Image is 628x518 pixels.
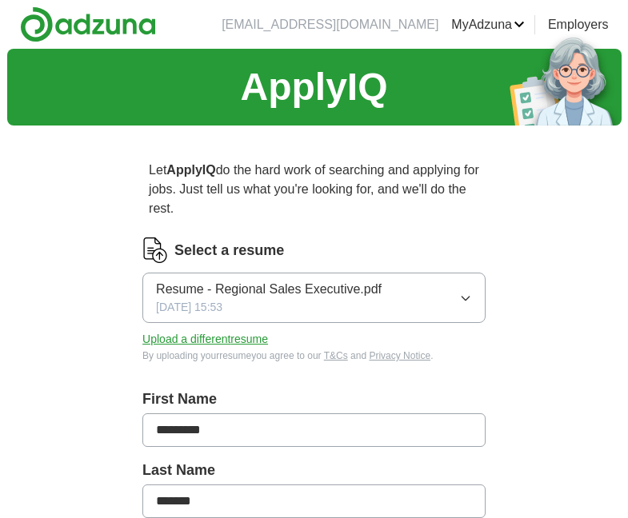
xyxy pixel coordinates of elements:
[142,460,486,481] label: Last Name
[142,154,486,225] p: Let do the hard work of searching and applying for jobs. Just tell us what you're looking for, an...
[142,331,268,348] button: Upload a differentresume
[142,237,168,263] img: CV Icon
[156,299,222,316] span: [DATE] 15:53
[156,280,382,299] span: Resume - Regional Sales Executive.pdf
[451,15,525,34] a: MyAdzuna
[174,240,284,261] label: Select a resume
[142,273,486,323] button: Resume - Regional Sales Executive.pdf[DATE] 15:53
[324,350,348,361] a: T&Cs
[548,15,609,34] a: Employers
[142,349,486,363] div: By uploading your resume you agree to our and .
[142,388,486,410] label: First Name
[240,58,387,116] h1: ApplyIQ
[222,15,438,34] li: [EMAIL_ADDRESS][DOMAIN_NAME]
[369,350,430,361] a: Privacy Notice
[166,163,215,177] strong: ApplyIQ
[20,6,156,42] img: Adzuna logo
